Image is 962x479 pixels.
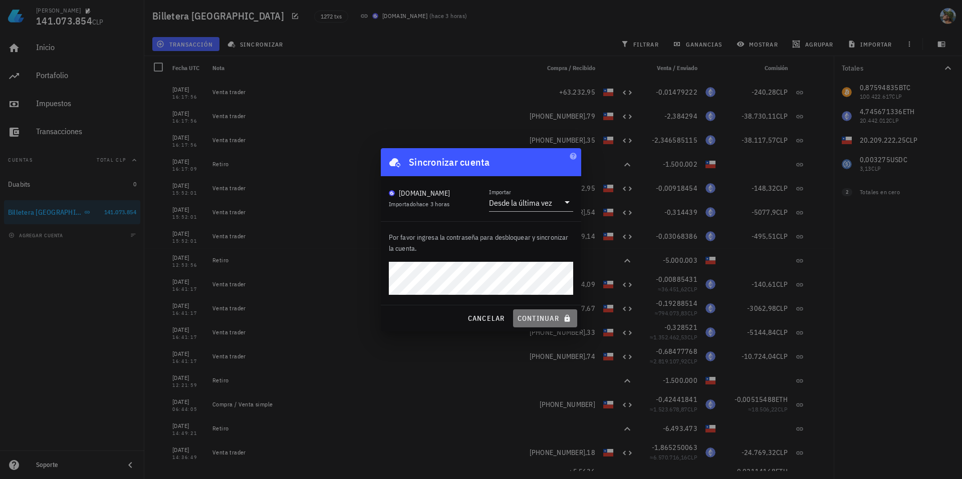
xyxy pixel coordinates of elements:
div: [DOMAIN_NAME] [399,188,450,198]
span: continuar [517,314,573,323]
div: Desde la última vez [489,198,552,208]
div: ImportarDesde la última vez [489,194,573,211]
div: Sincronizar cuenta [409,154,490,170]
img: BudaPuntoCom [389,190,395,196]
span: hace 3 horas [416,200,450,208]
span: Importado [389,200,449,208]
span: cancelar [467,314,505,323]
label: Importar [489,188,511,196]
p: Por favor ingresa la contraseña para desbloquear y sincronizar la cuenta. [389,232,573,254]
button: continuar [513,309,577,327]
button: cancelar [463,309,509,327]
